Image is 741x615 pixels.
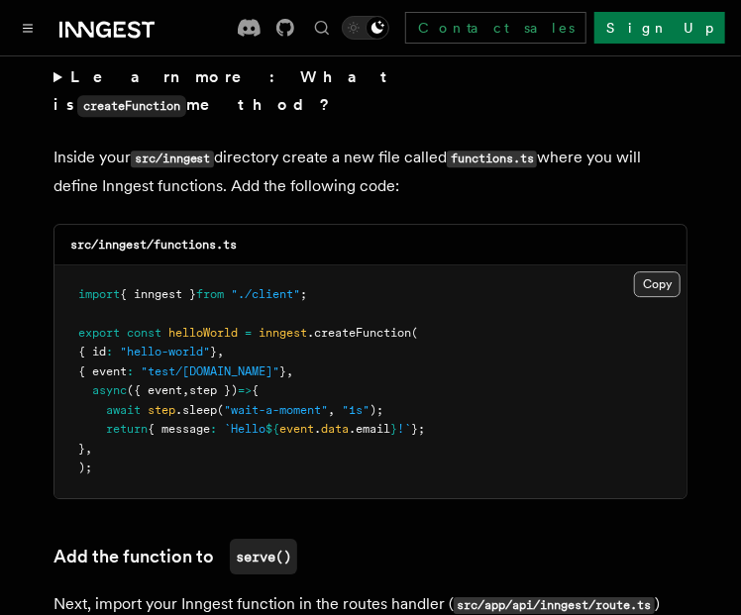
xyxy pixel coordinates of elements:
span: { inngest } [120,287,196,301]
span: async [92,383,127,397]
span: "hello-world" [120,345,210,359]
span: ); [370,403,383,417]
span: } [210,345,217,359]
span: : [106,345,113,359]
code: src/app/api/inngest/route.ts [454,597,655,614]
span: !` [397,422,411,436]
span: = [245,326,252,340]
summary: Learn more: What iscreateFunctionmethod? [53,63,688,120]
span: ${ [265,422,279,436]
span: ( [217,403,224,417]
span: await [106,403,141,417]
a: Contact sales [405,12,586,44]
span: }; [411,422,425,436]
span: => [238,383,252,397]
button: Toggle dark mode [342,16,389,40]
button: Find something... [310,16,334,40]
p: Inside your directory create a new file called where you will define Inngest functions. Add the f... [53,144,688,200]
span: ( [411,326,418,340]
span: } [279,364,286,378]
span: { id [78,345,106,359]
span: return [106,422,148,436]
span: "1s" [342,403,370,417]
span: , [328,403,335,417]
button: Toggle navigation [16,16,40,40]
span: .sleep [175,403,217,417]
span: { event [78,364,127,378]
span: , [286,364,293,378]
code: createFunction [77,95,186,117]
span: `Hello [224,422,265,436]
span: import [78,287,120,301]
span: "wait-a-moment" [224,403,328,417]
span: data [321,422,349,436]
strong: Learn more: What is method? [53,67,395,114]
a: Add the function toserve() [53,539,297,574]
span: , [85,442,92,456]
span: .createFunction [307,326,411,340]
span: from [196,287,224,301]
span: ({ event [127,383,182,397]
span: step }) [189,383,238,397]
span: } [390,422,397,436]
span: event [279,422,314,436]
span: inngest [259,326,307,340]
code: functions.ts [447,151,537,167]
span: { message [148,422,210,436]
span: } [78,442,85,456]
span: helloWorld [168,326,238,340]
button: Copy [634,271,681,297]
span: , [217,345,224,359]
span: "test/[DOMAIN_NAME]" [141,364,279,378]
span: . [314,422,321,436]
span: .email [349,422,390,436]
code: src/inngest [131,151,214,167]
span: : [210,422,217,436]
span: export [78,326,120,340]
code: serve() [230,539,297,574]
span: ); [78,461,92,474]
span: "./client" [231,287,300,301]
span: : [127,364,134,378]
a: Sign Up [594,12,725,44]
span: const [127,326,161,340]
span: step [148,403,175,417]
code: src/inngest/functions.ts [70,238,237,252]
span: { [252,383,259,397]
span: , [182,383,189,397]
span: ; [300,287,307,301]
